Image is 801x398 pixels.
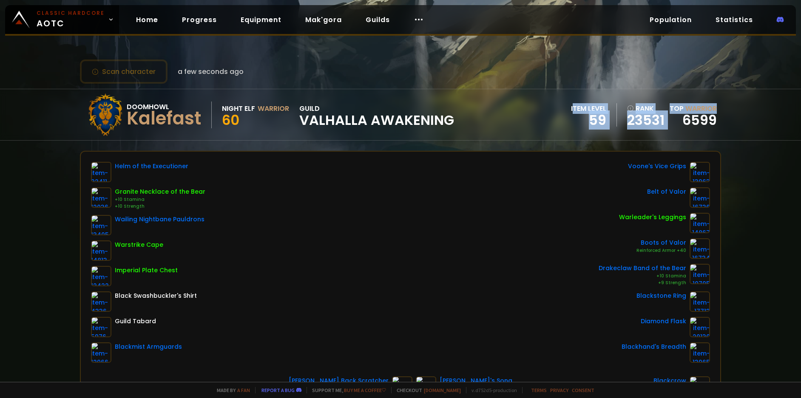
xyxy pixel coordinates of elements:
[115,266,178,275] div: Imperial Plate Chest
[261,387,295,393] a: Report a bug
[299,114,454,127] span: Valhalla Awakening
[391,387,461,393] span: Checkout
[127,112,201,125] div: Kalefast
[212,387,250,393] span: Made by
[690,162,710,182] img: item-13963
[466,387,517,393] span: v. d752d5 - production
[531,387,547,393] a: Terms
[690,213,710,233] img: item-14867
[222,110,239,130] span: 60
[37,9,105,30] span: AOTC
[571,103,606,114] div: item level
[37,9,105,17] small: Classic Hardcore
[91,317,111,337] img: item-5976
[91,215,111,235] img: item-13405
[115,162,188,171] div: Helm of the Executioner
[690,317,710,337] img: item-20130
[627,114,665,127] a: 23531
[690,291,710,312] img: item-17713
[80,59,168,84] button: Scan character
[115,240,163,249] div: Warstrike Cape
[258,103,289,114] div: Warrior
[636,291,686,300] div: Blackstone Ring
[234,11,288,28] a: Equipment
[636,238,686,247] div: Boots of Valor
[653,376,686,385] div: Blackcrow
[647,187,686,196] div: Belt of Valor
[619,213,686,222] div: Warleader's Leggings
[127,102,201,112] div: Doomhowl
[359,11,397,28] a: Guilds
[344,387,386,393] a: Buy me a coffee
[237,387,250,393] a: a fan
[115,342,182,351] div: Blackmist Armguards
[91,187,111,208] img: item-12036
[307,387,386,393] span: Support me,
[690,238,710,259] img: item-16734
[91,240,111,261] img: item-14813
[571,114,606,127] div: 59
[550,387,568,393] a: Privacy
[641,317,686,326] div: Diamond Flask
[222,103,255,114] div: Night Elf
[91,162,111,182] img: item-22411
[115,187,205,196] div: Granite Necklace of the Bear
[115,203,205,210] div: +10 Strength
[115,317,156,326] div: Guild Tabard
[682,110,717,130] a: 6599
[115,215,205,224] div: Wailing Nightbane Pauldrons
[115,291,197,300] div: Black Swashbuckler's Shirt
[5,5,119,34] a: Classic HardcoreAOTC
[129,11,165,28] a: Home
[115,196,205,203] div: +10 Stamina
[599,264,686,273] div: Drakeclaw Band of the Bear
[628,162,686,171] div: Voone's Vice Grips
[572,387,594,393] a: Consent
[622,342,686,351] div: Blackhand's Breadth
[690,342,710,363] img: item-13965
[91,342,111,363] img: item-12966
[599,279,686,286] div: +9 Strength
[424,387,461,393] a: [DOMAIN_NAME]
[289,376,389,385] div: [PERSON_NAME] Back Scratcher
[91,266,111,286] img: item-12422
[178,66,244,77] span: a few seconds ago
[690,187,710,208] img: item-16736
[636,247,686,254] div: Reinforced Armor +40
[643,11,699,28] a: Population
[175,11,224,28] a: Progress
[627,103,665,114] div: rank
[599,273,686,279] div: +10 Stamina
[91,291,111,312] img: item-4336
[709,11,760,28] a: Statistics
[440,376,512,385] div: [PERSON_NAME]'s Song
[690,264,710,284] img: item-10795
[298,11,349,28] a: Mak'gora
[685,104,717,113] span: Warrior
[670,103,717,114] div: Top
[299,103,454,127] div: guild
